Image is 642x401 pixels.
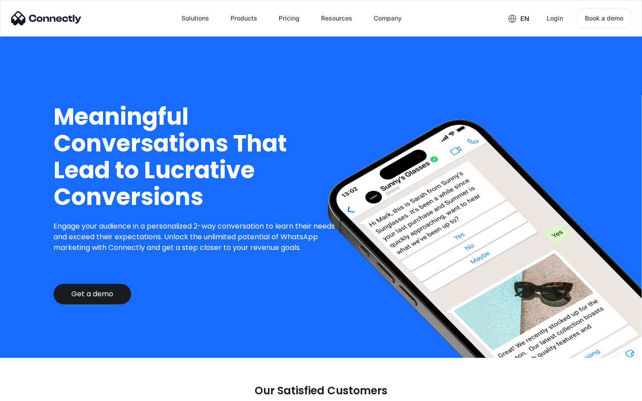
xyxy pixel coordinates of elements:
img: Connectly Logo [11,11,82,25]
div: Get a demo [71,290,113,299]
div: Company [366,8,409,29]
div: Products [230,12,257,25]
p: Engage your audience in a personalized 2-way conversation to learn their needs and exceed their e... [53,221,342,253]
a: Book a demo [577,8,631,29]
div: Solutions [181,12,209,25]
div: en [501,12,536,25]
a: Pricing [272,8,307,29]
div: Solutions [174,8,216,29]
div: en [520,12,529,25]
div: Login [547,12,563,25]
div: Resources [314,8,359,29]
ul: Language list [18,385,53,398]
a: Login [539,8,570,29]
p: Our Satisfied Customers [255,385,387,397]
h1: Meaningful Conversations That Lead to Lucrative Conversions [53,103,342,210]
div: Company [374,12,402,25]
div: Pricing [279,12,300,25]
div: Products [223,8,264,29]
aside: Language selected: English [9,385,53,398]
a: Get a demo [53,284,131,304]
div: Resources [321,12,352,25]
